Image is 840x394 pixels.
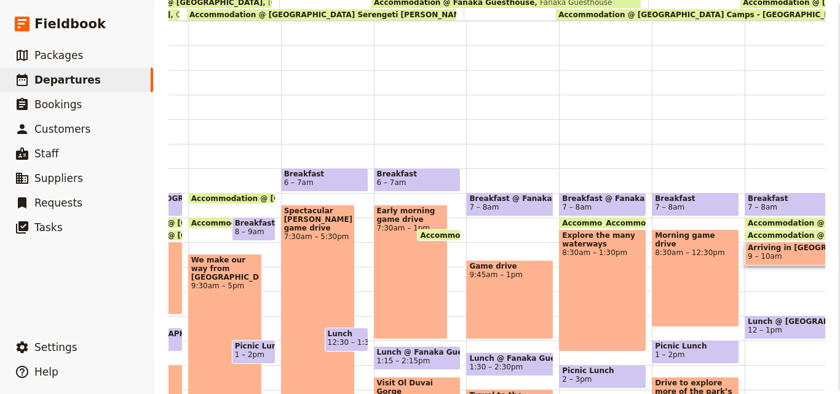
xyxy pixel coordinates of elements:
[284,232,352,241] span: 7:30am – 5:30pm
[328,329,365,338] span: Lunch
[284,207,352,232] span: Spectacular [PERSON_NAME] game drive
[377,348,458,357] span: Lunch @ Fanaka Guesthouse
[187,9,456,20] div: Accommodation @ [GEOGRAPHIC_DATA] Serengeti [PERSON_NAME] Camp-Upgrade option from dome tents
[377,357,430,365] span: 1:15 – 2:15pm
[377,207,445,224] span: Early morning game drive
[191,256,260,282] span: We make our way from [GEOGRAPHIC_DATA]
[232,217,275,241] div: Breakfast @ [GEOGRAPHIC_DATA]8 – 9am
[235,342,272,350] span: Picnic Lunch
[235,219,272,227] span: Breakfast @ [GEOGRAPHIC_DATA]
[374,346,461,370] div: Lunch @ Fanaka Guesthouse1:15 – 2:15pm
[34,15,106,33] span: Fieldbook
[98,194,180,203] span: Breakfast @ [GEOGRAPHIC_DATA]
[325,328,368,352] div: Lunch12:30 – 1:30pm
[34,98,82,111] span: Bookings
[374,205,448,339] div: Early morning game drive7:30am – 1pm
[34,221,63,234] span: Tasks
[281,168,368,192] div: Breakfast6 – 7am
[377,178,406,187] span: 6 – 7am
[34,172,83,184] span: Suppliers
[34,148,59,160] span: Staff
[377,224,445,232] span: 7:30am – 1pm
[191,282,260,290] span: 9:30am – 5pm
[377,170,458,178] span: Breakfast
[188,217,263,229] div: Accommodation @ [GEOGRAPHIC_DATA] Serengeti [PERSON_NAME] Camp-Upgrade option from dome tents
[374,168,461,192] div: Breakfast6 – 7am
[98,329,180,338] span: Lunch @ [GEOGRAPHIC_DATA]
[34,366,58,378] span: Help
[328,338,386,347] span: 12:30 – 1:30pm
[34,74,101,86] span: Departures
[34,197,82,209] span: Requests
[188,192,275,204] div: Accommodation @ [GEOGRAPHIC_DATA]
[191,194,362,202] span: Accommodation @ [GEOGRAPHIC_DATA]
[235,350,264,359] span: 1 – 2pm
[34,341,77,353] span: Settings
[284,178,314,187] span: 6 – 7am
[34,123,90,135] span: Customers
[232,340,275,364] div: Picnic Lunch1 – 2pm
[284,170,365,178] span: Breakfast
[235,227,264,236] span: 8 – 9am
[34,49,83,61] span: Packages
[191,219,643,227] span: Accommodation @ [GEOGRAPHIC_DATA] Serengeti [PERSON_NAME] Camp-Upgrade option from dome tents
